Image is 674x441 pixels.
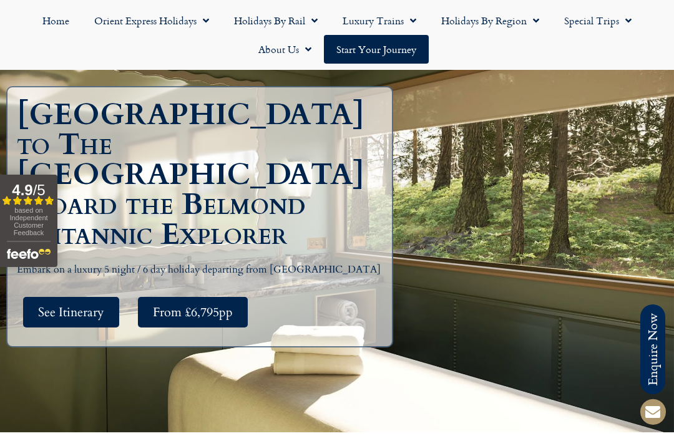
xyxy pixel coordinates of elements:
[17,262,389,278] p: Embark on a luxury 5 night / 6 day holiday departing from [GEOGRAPHIC_DATA]
[222,6,330,35] a: Holidays by Rail
[153,304,233,320] span: From £6,795pp
[246,35,324,64] a: About Us
[30,6,82,35] a: Home
[330,6,429,35] a: Luxury Trains
[138,297,248,327] a: From £6,795pp
[82,6,222,35] a: Orient Express Holidays
[23,297,119,327] a: See Itinerary
[429,6,552,35] a: Holidays by Region
[17,100,389,250] h1: [GEOGRAPHIC_DATA] to The [GEOGRAPHIC_DATA] aboard the Belmond Britannic Explorer
[324,35,429,64] a: Start your Journey
[38,304,104,320] span: See Itinerary
[552,6,644,35] a: Special Trips
[6,6,668,64] nav: Menu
